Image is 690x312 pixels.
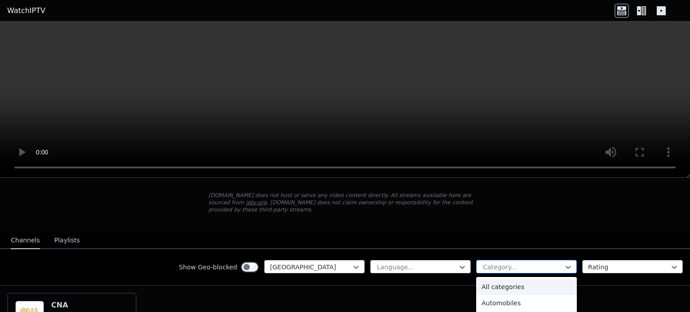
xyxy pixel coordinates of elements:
[476,295,577,311] div: Automobiles
[208,192,482,213] p: [DOMAIN_NAME] does not host or serve any video content directly. All streams available here are s...
[246,199,267,206] a: iptv-org
[54,232,80,249] button: Playlists
[51,301,91,310] h6: CNA
[11,232,40,249] button: Channels
[7,5,45,16] a: WatchIPTV
[476,279,577,295] div: All categories
[179,263,237,272] label: Show Geo-blocked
